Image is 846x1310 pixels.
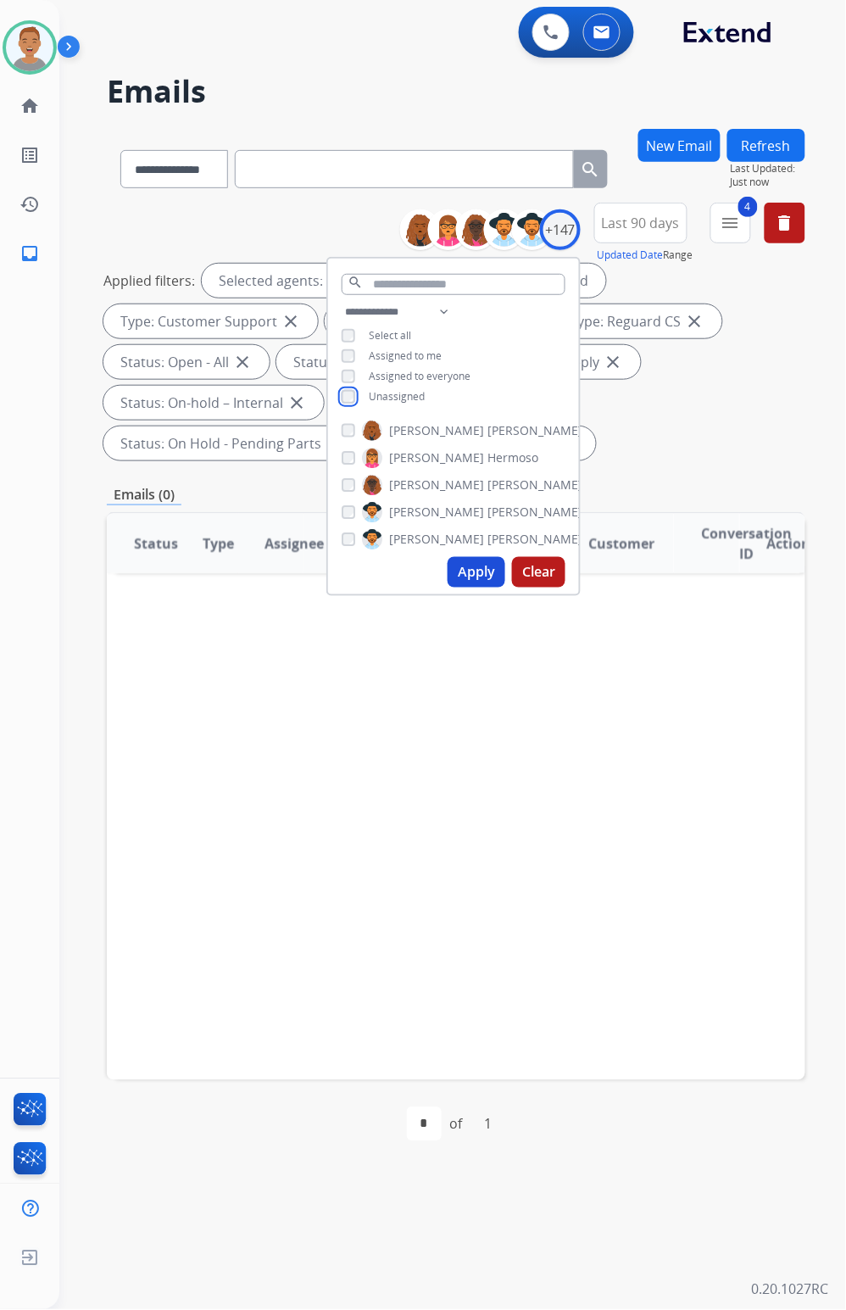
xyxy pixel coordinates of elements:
[710,203,751,243] button: 4
[369,348,442,363] span: Assigned to me
[450,1114,463,1134] div: of
[604,352,624,372] mat-icon: close
[471,1107,506,1141] div: 1
[369,328,411,343] span: Select all
[638,129,721,162] button: New Email
[721,213,741,233] mat-icon: menu
[389,531,484,548] span: [PERSON_NAME]
[203,533,234,554] span: Type
[348,275,363,290] mat-icon: search
[103,386,324,420] div: Status: On-hold – Internal
[727,129,805,162] button: Refresh
[103,270,195,291] p: Applied filters:
[19,96,40,116] mat-icon: home
[487,422,582,439] span: [PERSON_NAME]
[281,311,301,332] mat-icon: close
[103,345,270,379] div: Status: Open - All
[369,389,425,404] span: Unassigned
[389,504,484,521] span: [PERSON_NAME]
[487,449,538,466] span: Hermoso
[19,194,40,215] mat-icon: history
[369,369,470,383] span: Assigned to everyone
[325,304,547,338] div: Type: Shipping Protection
[554,304,722,338] div: Type: Reguard CS
[103,304,318,338] div: Type: Customer Support
[594,203,687,243] button: Last 90 days
[265,533,325,554] span: Assignee
[589,533,655,554] span: Customer
[487,531,582,548] span: [PERSON_NAME]
[103,426,362,460] div: Status: On Hold - Pending Parts
[389,449,484,466] span: [PERSON_NAME]
[512,557,565,588] button: Clear
[6,24,53,71] img: avatar
[701,523,792,564] span: Conversation ID
[202,264,351,298] div: Selected agents: 1
[448,557,505,588] button: Apply
[581,159,601,180] mat-icon: search
[685,311,705,332] mat-icon: close
[287,393,307,413] mat-icon: close
[775,213,795,233] mat-icon: delete
[598,248,664,262] button: Updated Date
[389,477,484,493] span: [PERSON_NAME]
[487,504,582,521] span: [PERSON_NAME]
[276,345,455,379] div: Status: New - Initial
[752,1279,829,1300] p: 0.20.1027RC
[134,533,178,554] span: Status
[602,220,680,226] span: Last 90 days
[107,75,805,109] h2: Emails
[107,484,181,505] p: Emails (0)
[731,176,805,189] span: Just now
[598,248,693,262] span: Range
[19,243,40,264] mat-icon: inbox
[325,433,345,454] mat-icon: close
[731,162,805,176] span: Last Updated:
[19,145,40,165] mat-icon: list_alt
[389,422,484,439] span: [PERSON_NAME]
[487,477,582,493] span: [PERSON_NAME]
[740,514,805,573] th: Action
[738,197,758,217] span: 4
[232,352,253,372] mat-icon: close
[540,209,581,250] div: +147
